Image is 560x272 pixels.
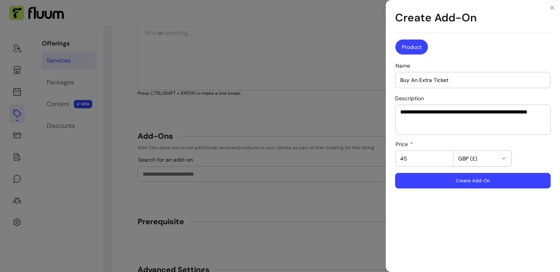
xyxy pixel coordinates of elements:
[395,173,551,188] button: Create Add-On
[395,62,410,69] span: Name
[453,151,511,166] button: GBP (£)
[400,108,546,131] textarea: Briefly describe the add-on
[395,141,409,148] span: Price
[546,2,558,14] button: Close
[395,39,428,55] button: Product
[400,76,546,84] input: Name
[400,155,448,162] input: Price
[395,95,424,102] span: Description
[458,155,497,162] span: GBP (£)
[395,3,551,33] h1: Create Add-On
